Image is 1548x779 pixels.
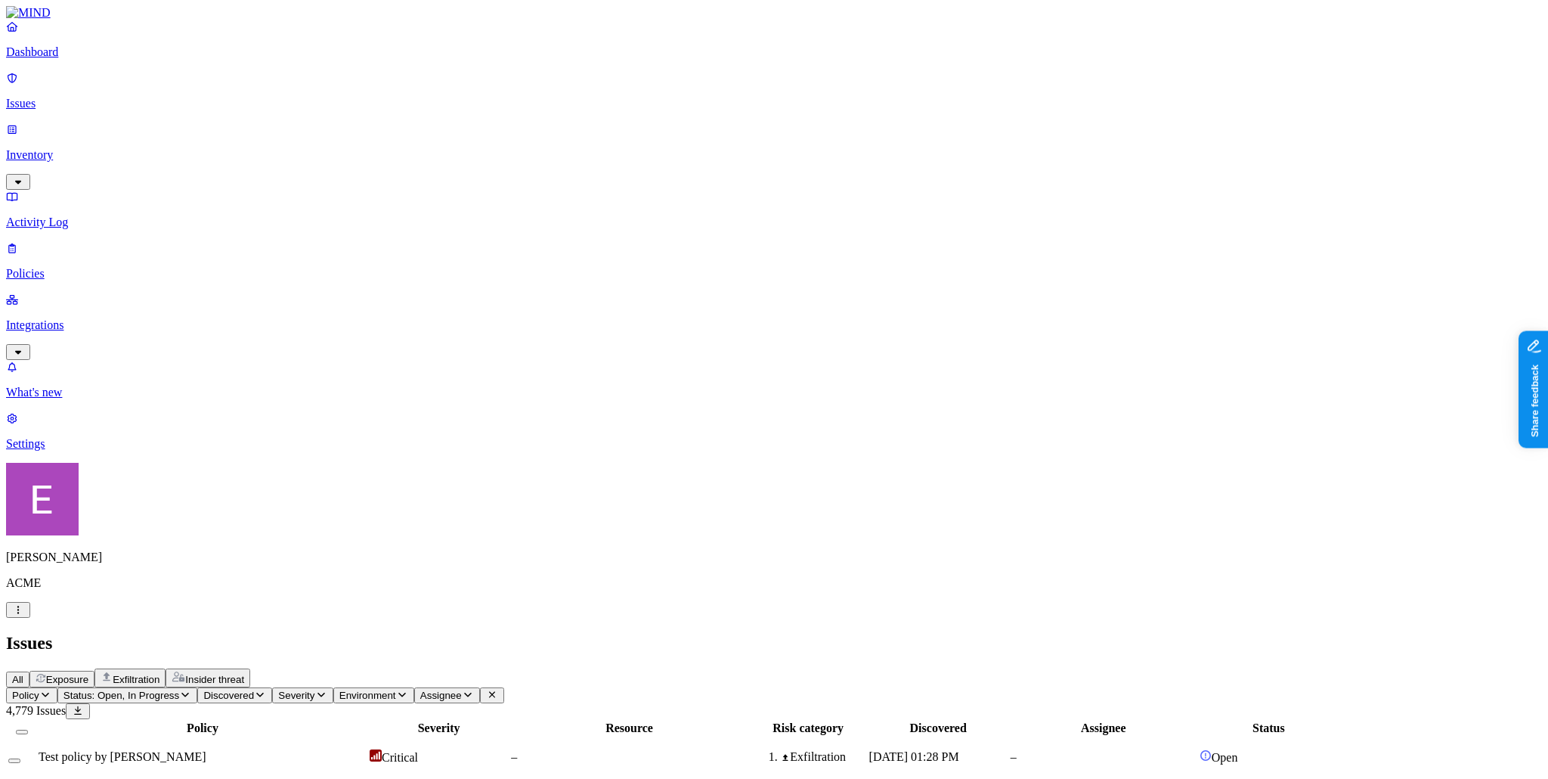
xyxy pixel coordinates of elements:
[6,463,79,535] img: Eran Barak
[39,750,206,763] span: Test policy by [PERSON_NAME]
[1011,750,1017,763] span: –
[420,690,462,701] span: Assignee
[370,750,382,762] img: severity-critical
[6,437,1542,451] p: Settings
[751,722,866,735] div: Risk category
[6,216,1542,229] p: Activity Log
[278,690,314,701] span: Severity
[781,750,866,764] div: Exfiltration
[6,45,1542,59] p: Dashboard
[6,6,1542,20] a: MIND
[6,576,1542,590] p: ACME
[113,674,159,685] span: Exfiltration
[39,722,367,735] div: Policy
[8,759,20,763] button: Select row
[6,386,1542,399] p: What's new
[869,750,959,763] span: [DATE] 01:28 PM
[6,123,1542,188] a: Inventory
[6,6,51,20] img: MIND
[6,148,1542,162] p: Inventory
[203,690,254,701] span: Discovered
[511,722,748,735] div: Resource
[185,674,244,685] span: Insider threat
[370,722,508,735] div: Severity
[6,20,1542,59] a: Dashboard
[6,190,1542,229] a: Activity Log
[16,730,28,734] button: Select all
[6,293,1542,358] a: Integrations
[382,751,418,764] span: Critical
[6,704,66,717] span: 4,779 Issues
[6,360,1542,399] a: What's new
[63,690,179,701] span: Status: Open, In Progress
[6,71,1542,110] a: Issues
[6,241,1542,281] a: Policies
[1212,751,1238,764] span: Open
[869,722,1008,735] div: Discovered
[6,267,1542,281] p: Policies
[1200,722,1338,735] div: Status
[6,411,1542,451] a: Settings
[339,690,396,701] span: Environment
[6,318,1542,332] p: Integrations
[6,551,1542,564] p: [PERSON_NAME]
[46,674,88,685] span: Exposure
[6,97,1542,110] p: Issues
[12,690,39,701] span: Policy
[1200,750,1212,762] img: status-open
[12,674,23,685] span: All
[6,633,1542,653] h2: Issues
[511,750,517,763] span: –
[1011,722,1197,735] div: Assignee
